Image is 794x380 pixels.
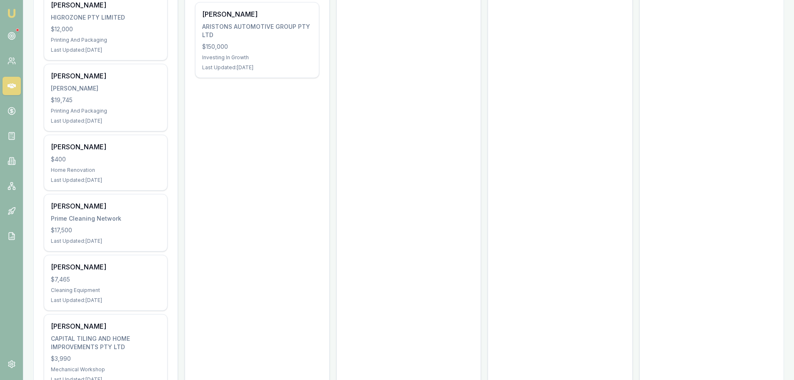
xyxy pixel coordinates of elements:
[51,366,160,373] div: Mechanical Workshop
[51,71,160,81] div: [PERSON_NAME]
[51,167,160,174] div: Home Renovation
[202,43,312,51] div: $150,000
[51,238,160,244] div: Last Updated: [DATE]
[51,155,160,164] div: $400
[202,23,312,39] div: ARISTONS AUTOMOTIVE GROUP PTY LTD
[51,321,160,331] div: [PERSON_NAME]
[51,142,160,152] div: [PERSON_NAME]
[51,226,160,234] div: $17,500
[51,355,160,363] div: $3,990
[51,118,160,124] div: Last Updated: [DATE]
[202,54,312,61] div: Investing In Growth
[51,13,160,22] div: HIGROZONE PTY LIMITED
[51,47,160,53] div: Last Updated: [DATE]
[51,84,160,93] div: [PERSON_NAME]
[51,275,160,284] div: $7,465
[7,8,17,18] img: emu-icon-u.png
[51,297,160,304] div: Last Updated: [DATE]
[51,287,160,294] div: Cleaning Equipment
[51,262,160,272] div: [PERSON_NAME]
[202,64,312,71] div: Last Updated: [DATE]
[202,9,312,19] div: [PERSON_NAME]
[51,96,160,104] div: $19,745
[51,25,160,33] div: $12,000
[51,37,160,43] div: Printing And Packaging
[51,108,160,114] div: Printing And Packaging
[51,177,160,184] div: Last Updated: [DATE]
[51,335,160,351] div: CAPITAL TILING AND HOME IMPROVEMENTS PTY LTD
[51,201,160,211] div: [PERSON_NAME]
[51,214,160,223] div: Prime Cleaning Network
